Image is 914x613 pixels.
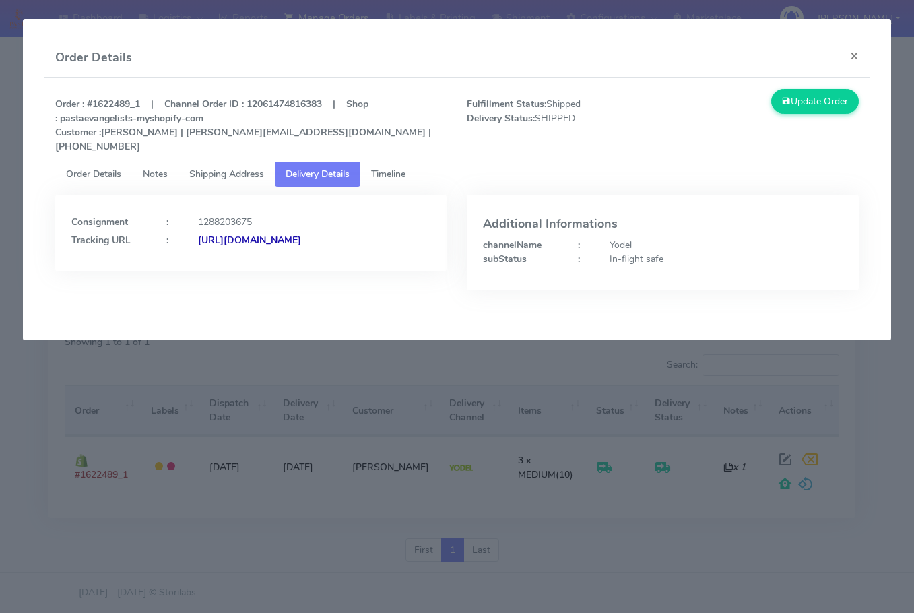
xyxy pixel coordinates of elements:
[198,234,301,247] strong: [URL][DOMAIN_NAME]
[483,218,842,231] h4: Additional Informations
[599,238,853,252] div: Yodel
[599,252,853,266] div: In-flight safe
[483,253,527,265] strong: subStatus
[66,168,121,181] span: Order Details
[483,238,542,251] strong: channelName
[166,234,168,247] strong: :
[188,215,441,229] div: 1288203675
[578,253,580,265] strong: :
[578,238,580,251] strong: :
[55,98,431,153] strong: Order : #1622489_1 | Channel Order ID : 12061474816383 | Shop : pastaevangelists-myshopify-com [P...
[71,216,128,228] strong: Consignment
[371,168,405,181] span: Timeline
[189,168,264,181] span: Shipping Address
[71,234,131,247] strong: Tracking URL
[467,98,546,110] strong: Fulfillment Status:
[55,126,101,139] strong: Customer :
[771,89,859,114] button: Update Order
[467,112,535,125] strong: Delivery Status:
[55,162,859,187] ul: Tabs
[143,168,168,181] span: Notes
[839,38,870,73] button: Close
[286,168,350,181] span: Delivery Details
[55,49,132,67] h4: Order Details
[166,216,168,228] strong: :
[457,97,663,154] span: Shipped SHIPPED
